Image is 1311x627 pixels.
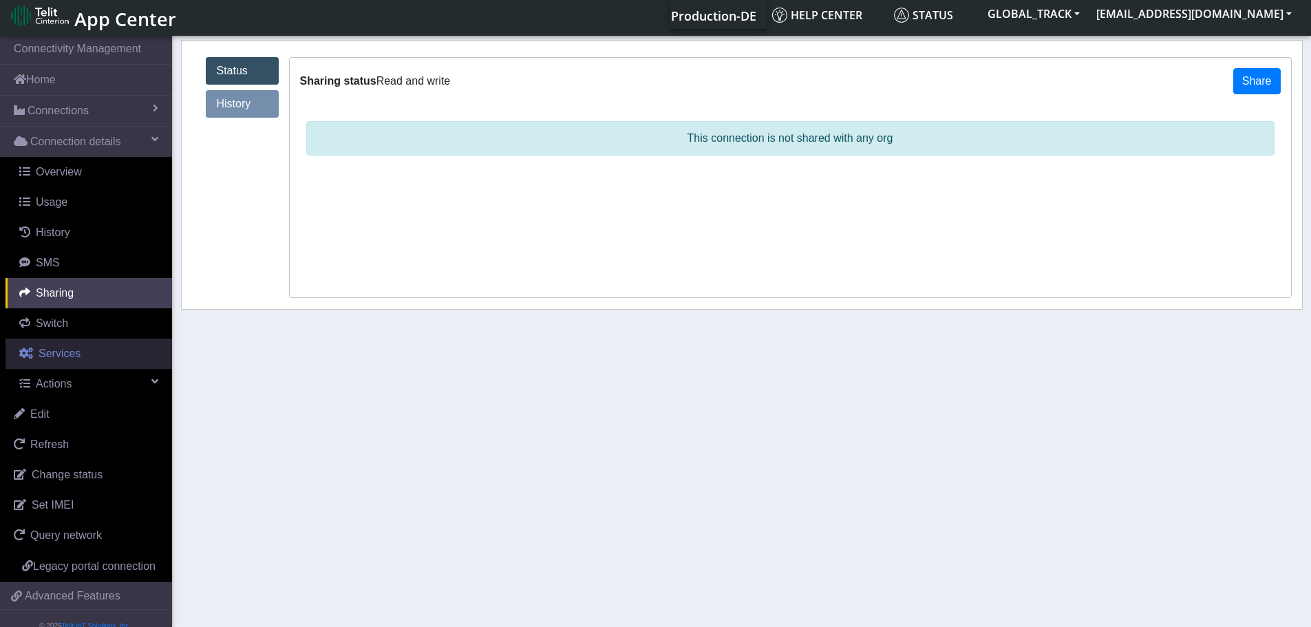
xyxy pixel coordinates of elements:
img: logo-telit-cinterion-gw-new.png [11,5,69,27]
span: Refresh [30,438,69,450]
span: Overview [36,166,82,178]
span: Legacy portal connection [33,560,156,572]
img: status.svg [894,8,909,23]
a: App Center [11,1,174,30]
span: Production-DE [671,8,756,24]
a: Switch [6,308,172,339]
p: This connection is not shared with any org [306,121,1275,156]
a: History [206,90,279,118]
a: Overview [6,157,172,187]
span: Switch [36,317,68,329]
span: Sharing [36,287,74,299]
span: App Center [74,6,176,32]
span: Query network [30,529,102,541]
span: Help center [772,8,862,23]
a: Usage [6,187,172,217]
a: SMS [6,248,172,278]
span: Advanced Features [25,588,120,604]
span: Change status [32,469,103,480]
span: Edit [30,408,50,420]
span: Usage [36,196,67,208]
img: knowledge.svg [772,8,787,23]
a: Services [6,339,172,369]
a: Sharing [6,278,172,308]
button: [EMAIL_ADDRESS][DOMAIN_NAME] [1088,1,1300,26]
a: Actions [6,369,172,399]
span: History [36,226,70,238]
a: History [6,217,172,248]
a: Status [888,1,979,29]
a: Status [206,57,279,85]
span: Connections [28,103,89,119]
a: Your current platform instance [670,1,756,29]
span: Services [39,348,81,359]
button: GLOBAL_TRACK [979,1,1088,26]
span: Read and write [376,75,451,87]
span: Set IMEI [32,499,74,511]
button: Share [1233,68,1281,94]
span: Status [894,8,953,23]
span: Connection details [30,134,121,150]
span: SMS [36,257,60,268]
span: Actions [36,378,72,390]
a: Help center [767,1,888,29]
span: Sharing status [300,75,376,87]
